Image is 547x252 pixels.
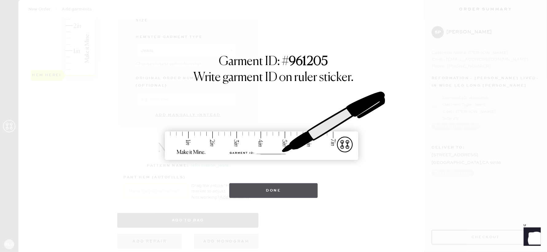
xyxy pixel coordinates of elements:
button: Done [229,183,318,198]
strong: 961205 [289,56,328,68]
h1: Garment ID: # [219,54,328,70]
iframe: Front Chat [518,224,544,251]
img: ruler-sticker-sharpie.svg [158,76,389,177]
h1: Write garment ID on ruler sticker. [193,70,354,85]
